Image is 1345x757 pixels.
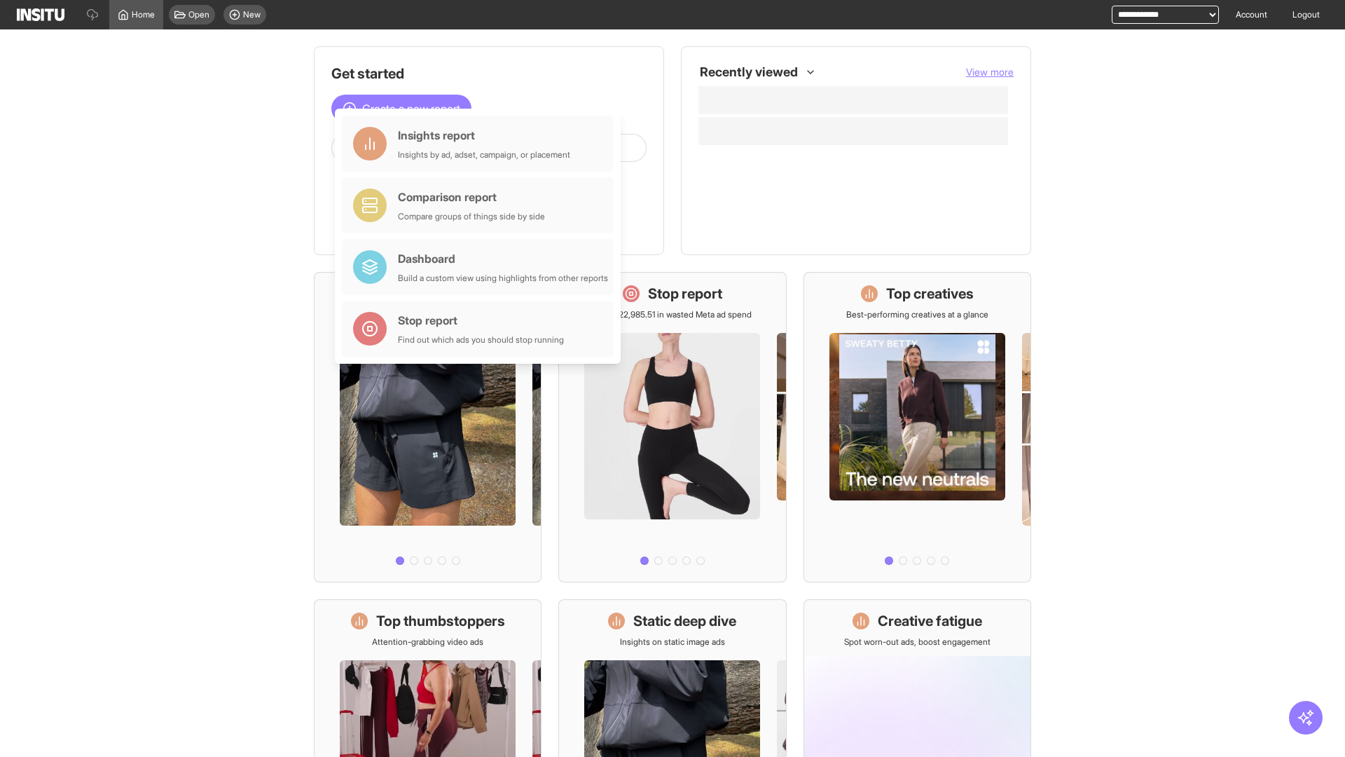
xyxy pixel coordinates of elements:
[886,284,974,304] h1: Top creatives
[729,187,792,198] span: Static Deep Dive
[362,100,460,117] span: Create a new report
[729,187,1002,198] span: Static Deep Dive
[243,9,261,20] span: New
[704,215,721,232] div: Insights
[376,611,505,631] h1: Top thumbstoppers
[314,272,542,582] a: What's live nowSee all active ads instantly
[398,273,608,284] div: Build a custom view using highlights from other reports
[398,211,545,222] div: Compare groups of things side by side
[620,636,725,648] p: Insights on static image ads
[398,149,570,161] div: Insights by ad, adset, campaign, or placement
[398,334,564,346] div: Find out which ads you should stop running
[729,218,818,229] span: Creative Fatigue [Beta]
[803,272,1031,582] a: Top creativesBest-performing creatives at a glance
[398,250,608,267] div: Dashboard
[966,66,1014,78] span: View more
[729,218,1002,229] span: Creative Fatigue [Beta]
[846,309,988,320] p: Best-performing creatives at a glance
[398,189,545,205] div: Comparison report
[17,8,64,21] img: Logo
[331,64,647,83] h1: Get started
[132,9,155,20] span: Home
[188,9,209,20] span: Open
[729,156,858,168] span: Top 10 Unique Creatives [Beta]
[331,95,471,123] button: Create a new report
[398,312,564,329] div: Stop report
[398,127,570,144] div: Insights report
[704,154,721,170] div: Insights
[558,272,786,582] a: Stop reportSave £22,985.51 in wasted Meta ad spend
[372,636,483,648] p: Attention-grabbing video ads
[633,611,736,631] h1: Static deep dive
[729,156,1002,168] span: Top 10 Unique Creatives [Beta]
[648,284,722,304] h1: Stop report
[593,309,752,320] p: Save £22,985.51 in wasted Meta ad spend
[966,65,1014,79] button: View more
[704,184,721,201] div: Insights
